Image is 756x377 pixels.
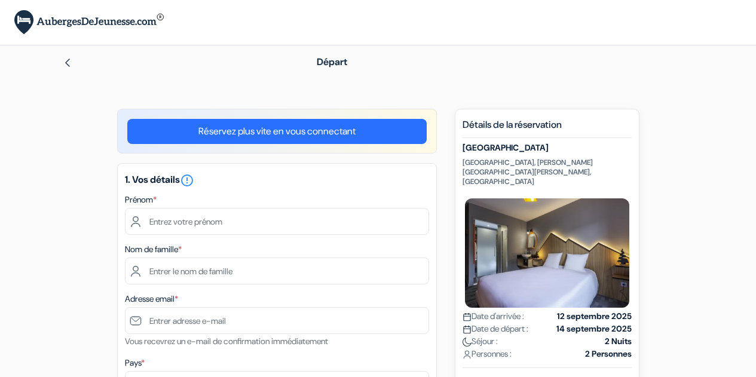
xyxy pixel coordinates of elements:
input: Entrer adresse e-mail [125,307,429,334]
p: [GEOGRAPHIC_DATA], [PERSON_NAME][GEOGRAPHIC_DATA][PERSON_NAME], [GEOGRAPHIC_DATA] [463,158,632,186]
strong: 2 Personnes [585,348,632,360]
a: Réservez plus vite en vous connectant [127,119,427,144]
input: Entrez votre prénom [125,208,429,235]
strong: 2 Nuits [605,335,632,348]
h5: Détails de la réservation [463,119,632,138]
span: Personnes : [463,348,512,360]
img: user_icon.svg [463,350,472,359]
h5: 1. Vos détails [125,173,429,188]
img: calendar.svg [463,325,472,334]
img: left_arrow.svg [63,58,72,68]
label: Prénom [125,194,157,206]
label: Pays [125,357,145,369]
strong: 12 septembre 2025 [557,310,632,323]
input: Entrer le nom de famille [125,258,429,284]
img: AubergesDeJeunesse.com [14,10,164,35]
img: calendar.svg [463,312,472,321]
h5: [GEOGRAPHIC_DATA] [463,143,632,153]
strong: 14 septembre 2025 [556,323,632,335]
label: Adresse email [125,293,178,305]
span: Date d'arrivée : [463,310,524,323]
span: Date de départ : [463,323,528,335]
img: moon.svg [463,338,472,347]
span: Départ [317,56,347,68]
label: Nom de famille [125,243,182,256]
small: Vous recevrez un e-mail de confirmation immédiatement [125,336,328,347]
i: error_outline [180,173,194,188]
a: error_outline [180,173,194,186]
span: Séjour : [463,335,498,348]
